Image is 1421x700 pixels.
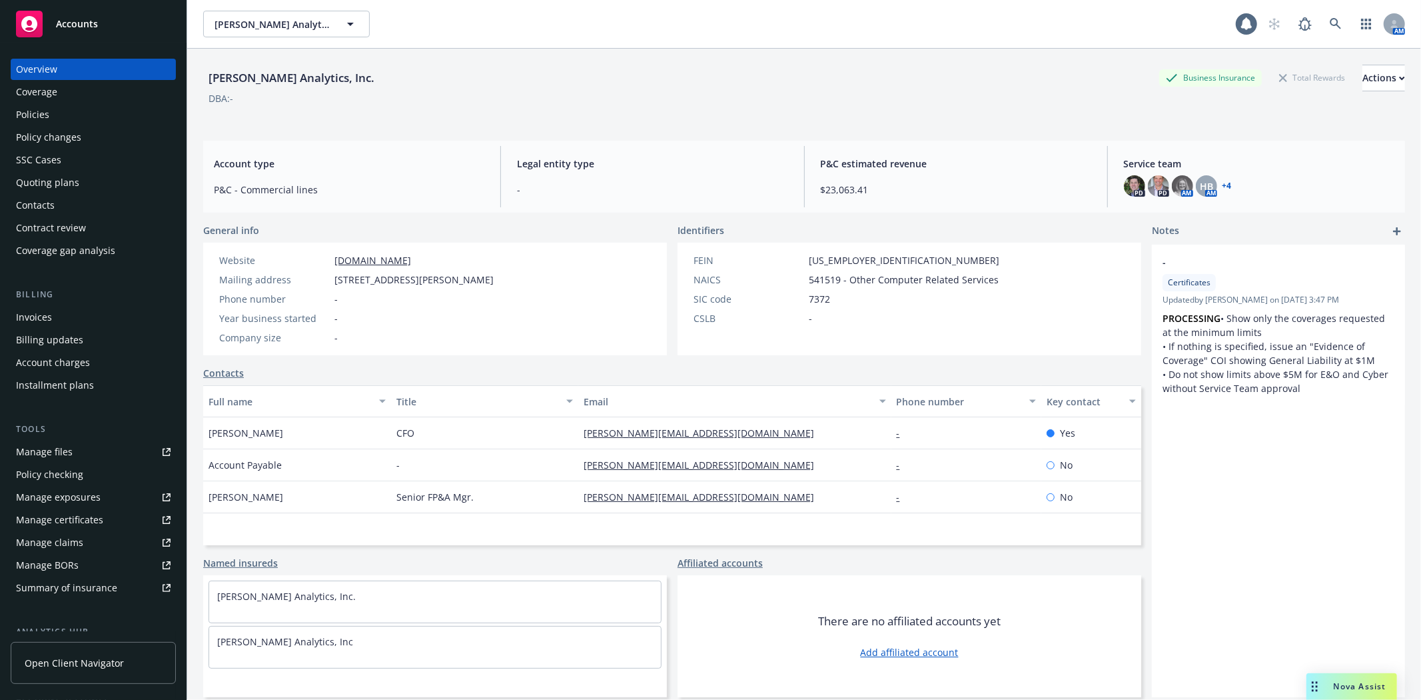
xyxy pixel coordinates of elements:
[1306,673,1323,700] div: Drag to move
[1163,311,1394,395] p: • Show only the coverages requested at the minimum limits • If nothing is specified, issue an "Ev...
[11,625,176,639] div: Analytics hub
[209,91,233,105] div: DBA: -
[861,645,959,659] a: Add affiliated account
[209,490,283,504] span: [PERSON_NAME]
[1172,175,1193,197] img: photo
[203,385,391,417] button: Full name
[25,656,124,670] span: Open Client Navigator
[16,59,57,80] div: Overview
[209,458,282,472] span: Account Payable
[209,426,283,440] span: [PERSON_NAME]
[11,352,176,373] a: Account charges
[584,395,871,409] div: Email
[11,577,176,599] a: Summary of insurance
[1124,157,1394,171] span: Service team
[11,532,176,553] a: Manage claims
[1272,69,1352,86] div: Total Rewards
[1047,395,1121,409] div: Key contact
[517,157,787,171] span: Legal entity type
[897,395,1021,409] div: Phone number
[11,464,176,485] a: Policy checking
[16,464,83,485] div: Policy checking
[694,292,803,306] div: SIC code
[16,487,101,508] div: Manage exposures
[203,69,380,87] div: [PERSON_NAME] Analytics, Inc.
[203,11,370,37] button: [PERSON_NAME] Analytics, Inc.
[11,307,176,328] a: Invoices
[897,491,911,503] a: -
[16,240,115,261] div: Coverage gap analysis
[334,254,411,267] a: [DOMAIN_NAME]
[891,385,1041,417] button: Phone number
[11,172,176,193] a: Quoting plans
[11,487,176,508] a: Manage exposures
[1168,277,1210,289] span: Certificates
[334,292,338,306] span: -
[1200,179,1213,193] span: HB
[1261,11,1288,37] a: Start snowing
[16,577,117,599] div: Summary of insurance
[1041,385,1141,417] button: Key contact
[11,509,176,531] a: Manage certificates
[16,375,94,396] div: Installment plans
[11,441,176,463] a: Manage files
[396,458,400,472] span: -
[897,427,911,439] a: -
[1152,245,1405,406] div: -CertificatesUpdatedby [PERSON_NAME] on [DATE] 3:47 PMPROCESSING• Show only the coverages request...
[694,311,803,325] div: CSLB
[11,329,176,351] a: Billing updates
[16,149,61,171] div: SSC Cases
[584,459,825,471] a: [PERSON_NAME][EMAIL_ADDRESS][DOMAIN_NAME]
[1152,223,1179,239] span: Notes
[11,104,176,125] a: Policies
[16,509,103,531] div: Manage certificates
[809,292,830,306] span: 7372
[1148,175,1169,197] img: photo
[16,104,49,125] div: Policies
[11,195,176,216] a: Contacts
[219,253,329,267] div: Website
[897,459,911,471] a: -
[678,223,724,237] span: Identifiers
[809,253,999,267] span: [US_EMPLOYER_IDENTIFICATION_NUMBER]
[11,288,176,301] div: Billing
[334,331,338,345] span: -
[1334,681,1386,692] span: Nova Assist
[11,240,176,261] a: Coverage gap analysis
[11,127,176,148] a: Policy changes
[214,157,484,171] span: Account type
[217,590,356,603] a: [PERSON_NAME] Analytics, Inc.
[678,556,763,570] a: Affiliated accounts
[203,366,244,380] a: Contacts
[16,172,79,193] div: Quoting plans
[219,273,329,287] div: Mailing address
[517,183,787,197] span: -
[16,127,81,148] div: Policy changes
[694,273,803,287] div: NAICS
[821,183,1091,197] span: $23,063.41
[1163,294,1394,306] span: Updated by [PERSON_NAME] on [DATE] 3:47 PM
[203,223,259,237] span: General info
[1222,182,1232,190] a: +4
[203,556,278,570] a: Named insureds
[16,81,57,103] div: Coverage
[1353,11,1380,37] a: Switch app
[11,59,176,80] a: Overview
[396,426,414,440] span: CFO
[16,352,90,373] div: Account charges
[1389,223,1405,239] a: add
[1292,11,1318,37] a: Report a Bug
[11,149,176,171] a: SSC Cases
[1163,255,1360,269] span: -
[219,292,329,306] div: Phone number
[391,385,579,417] button: Title
[214,183,484,197] span: P&C - Commercial lines
[1362,65,1405,91] button: Actions
[11,81,176,103] a: Coverage
[1124,175,1145,197] img: photo
[16,532,83,553] div: Manage claims
[11,555,176,576] a: Manage BORs
[219,331,329,345] div: Company size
